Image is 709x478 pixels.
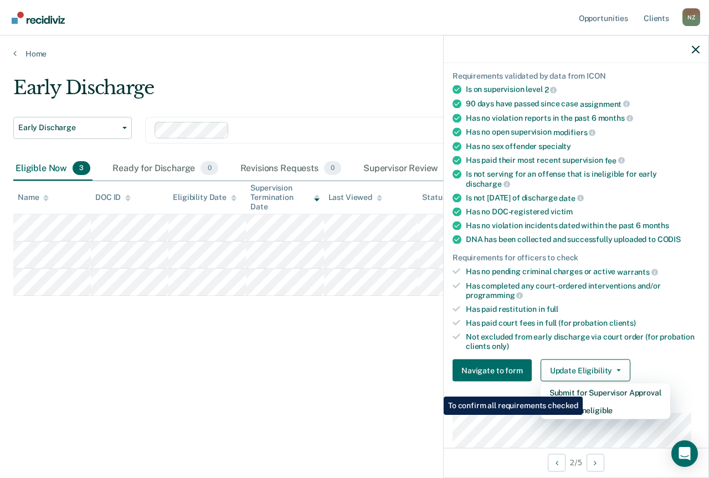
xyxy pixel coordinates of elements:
span: clients) [609,318,636,327]
div: 2 / 5 [444,448,708,477]
span: modifiers [553,127,596,136]
span: months [598,114,633,122]
div: DNA has been collected and successfully uploaded to [466,235,700,244]
div: Is on supervision level [466,85,700,95]
button: Mark as Ineligible [541,402,670,419]
div: Is not [DATE] of discharge [466,193,700,203]
div: Has no pending criminal charges or active [466,267,700,277]
a: Navigate to form link [453,359,536,382]
div: Open Intercom Messenger [671,440,698,467]
span: assignment [580,99,630,108]
button: Submit for Supervisor Approval [541,384,670,402]
div: Revisions Requests [238,157,343,181]
div: Has paid court fees in full (for probation [466,318,700,327]
div: Supervision Termination Date [250,183,319,211]
span: fee [605,156,625,165]
div: Ready for Discharge [110,157,220,181]
div: Has completed any court-ordered interventions and/or [466,281,700,300]
div: Not excluded from early discharge via court order (for probation clients [466,332,700,351]
span: 2 [544,85,557,94]
span: only) [492,341,509,350]
div: Early Discharge [13,76,651,108]
span: months [643,221,669,230]
div: Requirements validated by data from ICON [453,71,700,80]
span: discharge [466,179,510,188]
div: Has no violation reports in the past 6 [466,113,700,123]
div: N Z [682,8,700,26]
span: specialty [538,141,571,150]
div: Last Viewed [328,193,382,202]
a: Home [13,49,696,59]
div: Has no DOC-registered [466,207,700,217]
button: Update Eligibility [541,359,630,382]
span: Early Discharge [18,123,118,132]
div: Has no open supervision [466,127,700,137]
span: programming [466,291,523,300]
span: full [547,305,558,313]
div: Has no violation incidents dated within the past 6 [466,221,700,230]
div: 90 days have passed since case [466,99,700,109]
span: CODIS [657,235,681,244]
span: 0 [324,161,341,176]
div: Supervisor Review [361,157,463,181]
div: Is not serving for an offense that is ineligible for early [466,169,700,188]
div: Has no sex offender [466,141,700,151]
button: Previous Opportunity [548,454,566,471]
button: Next Opportunity [587,454,604,471]
span: victim [551,207,573,216]
div: Has paid their most recent supervision [466,155,700,165]
span: warrants [617,267,658,276]
button: Navigate to form [453,359,532,382]
div: DOC ID [95,193,131,202]
div: Status [422,193,446,202]
div: Eligibility Date [173,193,237,202]
div: Has paid restitution in [466,305,700,314]
div: Eligible Now [13,157,93,181]
img: Recidiviz [12,12,65,24]
div: Requirements for officers to check [453,253,700,263]
span: date [559,193,583,202]
span: 0 [201,161,218,176]
dt: Supervision [453,399,700,409]
span: 3 [73,161,90,176]
div: Name [18,193,49,202]
button: Profile dropdown button [682,8,700,26]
